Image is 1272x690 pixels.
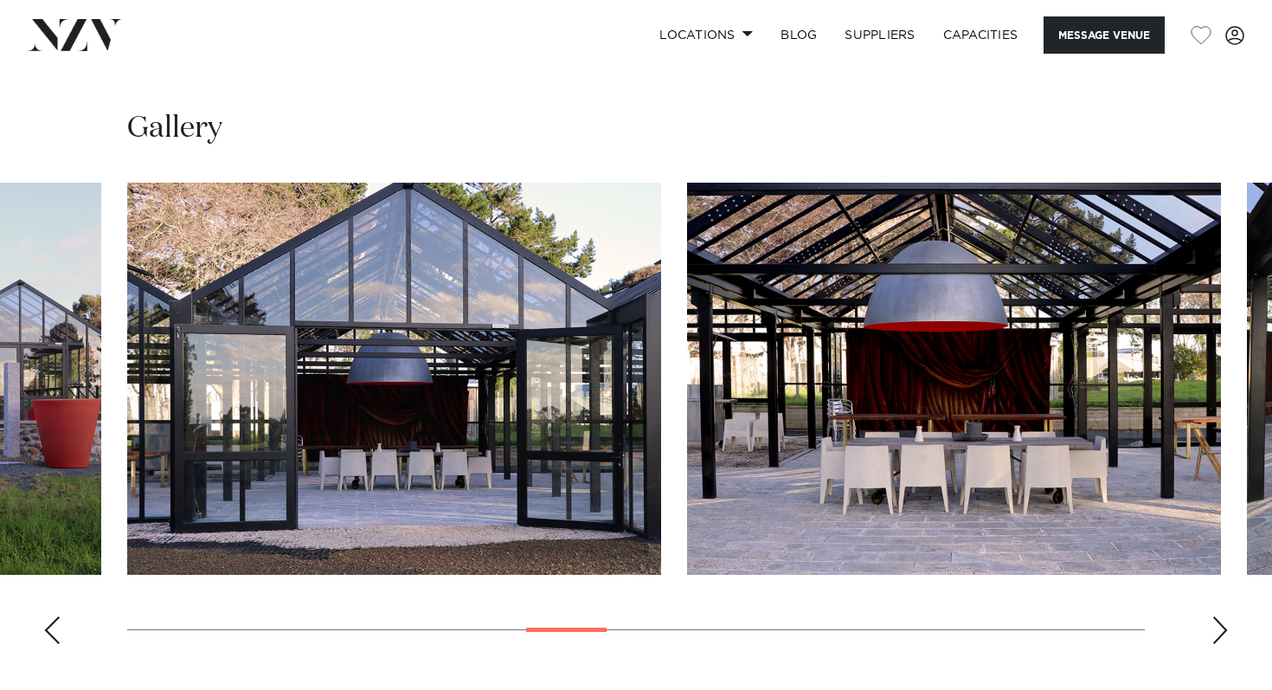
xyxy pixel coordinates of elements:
[767,16,831,54] a: BLOG
[127,109,222,148] h2: Gallery
[28,19,122,50] img: nzv-logo.png
[127,183,661,575] swiper-slide: 10 / 23
[929,16,1032,54] a: Capacities
[831,16,928,54] a: SUPPLIERS
[687,183,1221,575] swiper-slide: 11 / 23
[646,16,767,54] a: Locations
[1044,16,1165,54] button: Message Venue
